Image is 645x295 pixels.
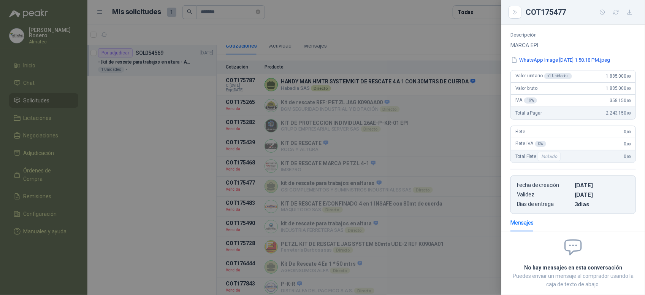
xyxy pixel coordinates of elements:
span: Valor unitario [515,73,572,79]
div: x 1 Unidades [544,73,572,79]
button: WhatsApp Image [DATE] 1.50.18 PM.jpeg [510,56,611,64]
p: [DATE] [575,191,629,198]
p: 3 dias [575,201,629,207]
div: COT175477 [526,6,636,18]
span: 2.243.150 [606,110,631,116]
span: Total a Pagar [515,110,542,116]
span: IVA [515,97,537,104]
span: 0 [624,129,631,134]
span: 358.150 [610,98,631,103]
span: ,00 [626,155,631,159]
span: ,00 [626,142,631,146]
span: Valor bruto [515,86,537,91]
div: Incluido [538,152,561,161]
button: Close [510,8,520,17]
p: [DATE] [575,182,629,188]
span: ,00 [626,86,631,91]
p: Fecha de creación [517,182,572,188]
span: ,00 [626,130,631,134]
span: 1.885.000 [606,73,631,79]
div: 19 % [524,97,537,104]
span: Flete [515,129,525,134]
span: Flete IVA [515,141,546,147]
div: Mensajes [510,218,534,227]
div: 0 % [535,141,546,147]
p: Días de entrega [517,201,572,207]
span: ,00 [626,74,631,78]
p: MARCA EPI [510,41,636,50]
p: Validez [517,191,572,198]
p: Puedes enviar un mensaje al comprador usando la caja de texto de abajo. [510,272,636,289]
p: Descripción [510,32,636,38]
span: 0 [624,154,631,159]
span: Total Flete [515,152,562,161]
span: 1.885.000 [606,86,631,91]
span: 0 [624,141,631,147]
span: ,00 [626,99,631,103]
h2: No hay mensajes en esta conversación [510,263,636,272]
span: ,00 [626,111,631,115]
